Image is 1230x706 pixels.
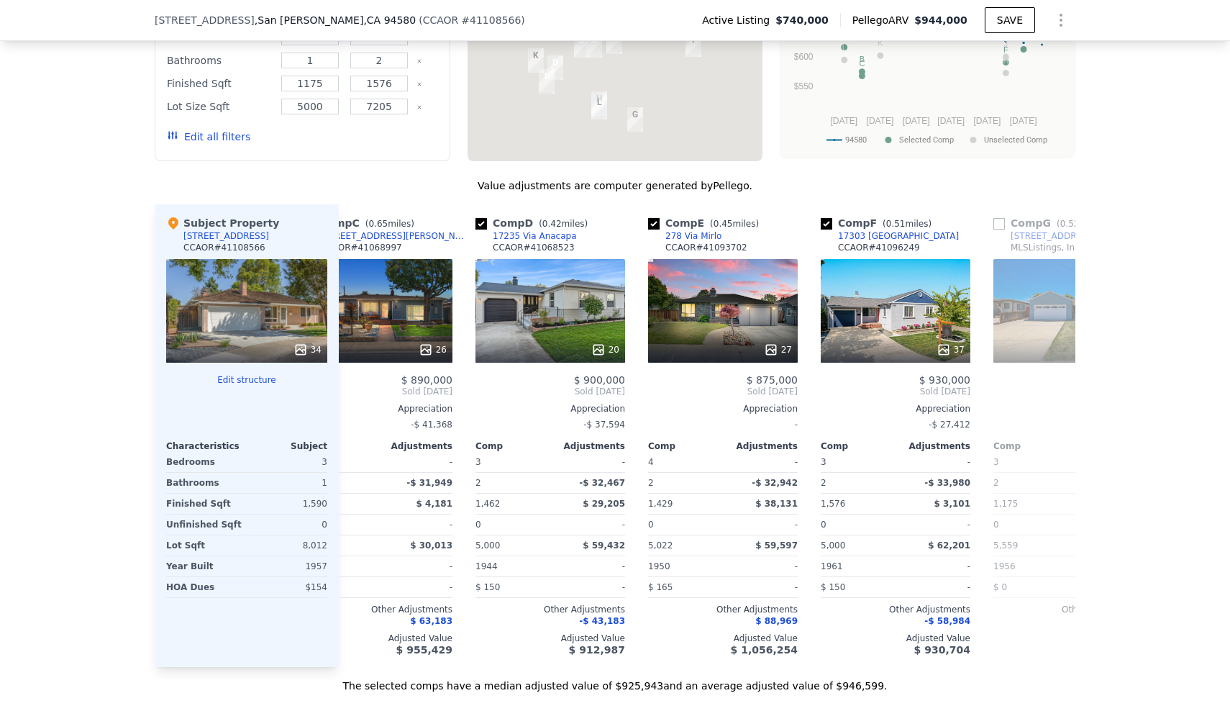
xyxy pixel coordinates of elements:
[924,616,970,626] span: -$ 58,984
[747,374,798,386] span: $ 875,000
[320,242,402,253] div: CCAOR # 41068997
[493,230,577,242] div: 17235 Via Anacapa
[993,582,1007,592] span: $ 0
[993,556,1065,576] div: 1956
[396,644,452,656] span: $ 955,429
[648,415,798,435] div: -
[648,633,798,644] div: Adjusted Value
[627,107,643,132] div: 330 Falgren Ave
[1047,6,1075,35] button: Show Options
[423,14,459,26] span: CCAOR
[1068,440,1143,452] div: Adjustments
[533,219,593,229] span: ( miles)
[993,230,1096,242] a: [STREET_ADDRESS]
[250,535,327,556] div: 8,012
[993,440,1068,452] div: Comp
[579,616,625,626] span: -$ 43,183
[821,386,970,397] span: Sold [DATE]
[993,216,1111,230] div: Comp G
[648,230,721,242] a: 278 Via Mirlo
[1051,219,1111,229] span: ( miles)
[250,515,327,535] div: 0
[821,230,959,242] a: 17303 [GEOGRAPHIC_DATA]
[553,556,625,576] div: -
[731,644,798,656] span: $ 1,056,254
[648,604,798,615] div: Other Adjustments
[167,96,273,117] div: Lot Size Sqft
[475,540,500,551] span: 5,000
[665,242,747,253] div: CCAOR # 41093702
[166,535,244,556] div: Lot Sqft
[877,219,937,229] span: ( miles)
[852,13,915,27] span: Pellego ARV
[569,644,625,656] span: $ 912,987
[410,540,452,551] span: $ 30,013
[475,440,550,452] div: Comp
[166,473,244,493] div: Bathrooms
[859,59,865,68] text: C
[416,81,422,87] button: Clear
[381,452,452,472] div: -
[475,230,577,242] a: 17235 Via Anacapa
[155,13,255,27] span: [STREET_ADDRESS]
[591,95,607,119] div: 427 Perkins Dr
[993,473,1065,493] div: 2
[528,48,544,73] div: 16161 Via Andeta
[547,55,563,80] div: 17235 Via Anacapa
[838,242,920,253] div: CCAOR # 41096249
[539,69,555,94] div: 17303 Via Andeta
[166,374,327,386] button: Edit structure
[553,452,625,472] div: -
[155,178,1075,193] div: Value adjustments are computer generated by Pellego .
[821,499,845,509] span: 1,576
[183,242,265,253] div: CCAOR # 41108566
[937,116,965,126] text: [DATE]
[821,604,970,615] div: Other Adjustments
[755,499,798,509] span: $ 38,131
[993,633,1143,644] div: Adjusted Value
[974,116,1001,126] text: [DATE]
[250,494,327,514] div: 1,590
[166,216,279,230] div: Subject Property
[166,452,244,472] div: Bedrooms
[401,374,452,386] span: $ 890,000
[896,440,970,452] div: Adjustments
[821,520,826,530] span: 0
[320,230,470,242] div: [STREET_ADDRESS][PERSON_NAME]
[303,440,378,452] div: Comp
[993,520,999,530] span: 0
[250,556,327,576] div: 1957
[898,577,970,597] div: -
[381,577,452,597] div: -
[928,540,970,551] span: $ 62,201
[755,540,798,551] span: $ 59,597
[416,58,422,64] button: Clear
[475,386,625,397] span: Sold [DATE]
[924,478,970,488] span: -$ 33,980
[363,14,416,26] span: , CA 94580
[493,242,575,253] div: CCAOR # 41068523
[821,633,970,644] div: Adjusted Value
[167,73,273,94] div: Finished Sqft
[919,374,970,386] span: $ 930,000
[886,219,906,229] span: 0.51
[416,104,422,110] button: Clear
[579,478,625,488] span: -$ 32,467
[166,494,244,514] div: Finished Sqft
[583,420,625,430] span: -$ 37,594
[475,216,593,230] div: Comp D
[937,343,965,357] div: 37
[821,540,845,551] span: 5,000
[648,386,798,397] span: Sold [DATE]
[475,582,500,592] span: $ 150
[303,473,375,493] div: 2
[984,135,1047,145] text: Unselected Comp
[416,499,452,509] span: $ 4,181
[583,499,625,509] span: $ 29,205
[821,457,826,467] span: 3
[648,520,654,530] span: 0
[838,230,959,242] div: 17303 [GEOGRAPHIC_DATA]
[1011,230,1096,242] div: [STREET_ADDRESS]
[475,457,481,467] span: 3
[574,374,625,386] span: $ 900,000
